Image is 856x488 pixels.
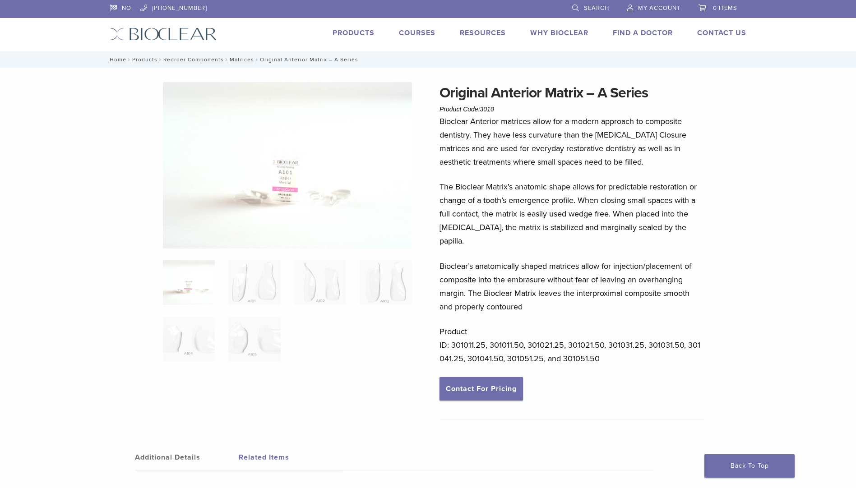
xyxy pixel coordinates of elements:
[440,180,705,248] p: The Bioclear Matrix’s anatomic shape allows for predictable restoration or change of a tooth’s em...
[163,82,412,249] img: Anterior Original A Series Matrices
[103,51,753,68] nav: Original Anterior Matrix – A Series
[126,57,132,62] span: /
[107,56,126,63] a: Home
[638,5,680,12] span: My Account
[697,28,746,37] a: Contact Us
[360,260,412,305] img: Original Anterior Matrix - A Series - Image 4
[230,56,254,63] a: Matrices
[440,259,705,313] p: Bioclear’s anatomically shaped matrices allow for injection/placement of composite into the embra...
[713,5,737,12] span: 0 items
[399,28,435,37] a: Courses
[163,260,215,305] img: Anterior-Original-A-Series-Matrices-324x324.jpg
[440,377,523,401] a: Contact For Pricing
[704,454,795,478] a: Back To Top
[239,445,342,470] a: Related Items
[228,260,280,305] img: Original Anterior Matrix - A Series - Image 2
[157,57,163,62] span: /
[333,28,375,37] a: Products
[440,82,705,104] h1: Original Anterior Matrix – A Series
[440,115,705,169] p: Bioclear Anterior matrices allow for a modern approach to composite dentistry. They have less cur...
[110,28,217,41] img: Bioclear
[163,317,215,362] img: Original Anterior Matrix - A Series - Image 5
[440,325,705,365] p: Product ID: 301011.25, 301011.50, 301021.25, 301021.50, 301031.25, 301031.50, 301041.25, 301041.5...
[613,28,673,37] a: Find A Doctor
[294,260,346,305] img: Original Anterior Matrix - A Series - Image 3
[460,28,506,37] a: Resources
[584,5,609,12] span: Search
[228,317,280,362] img: Original Anterior Matrix - A Series - Image 6
[480,106,494,113] span: 3010
[530,28,588,37] a: Why Bioclear
[132,56,157,63] a: Products
[440,106,494,113] span: Product Code:
[254,57,260,62] span: /
[163,56,224,63] a: Reorder Components
[224,57,230,62] span: /
[135,445,239,470] a: Additional Details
